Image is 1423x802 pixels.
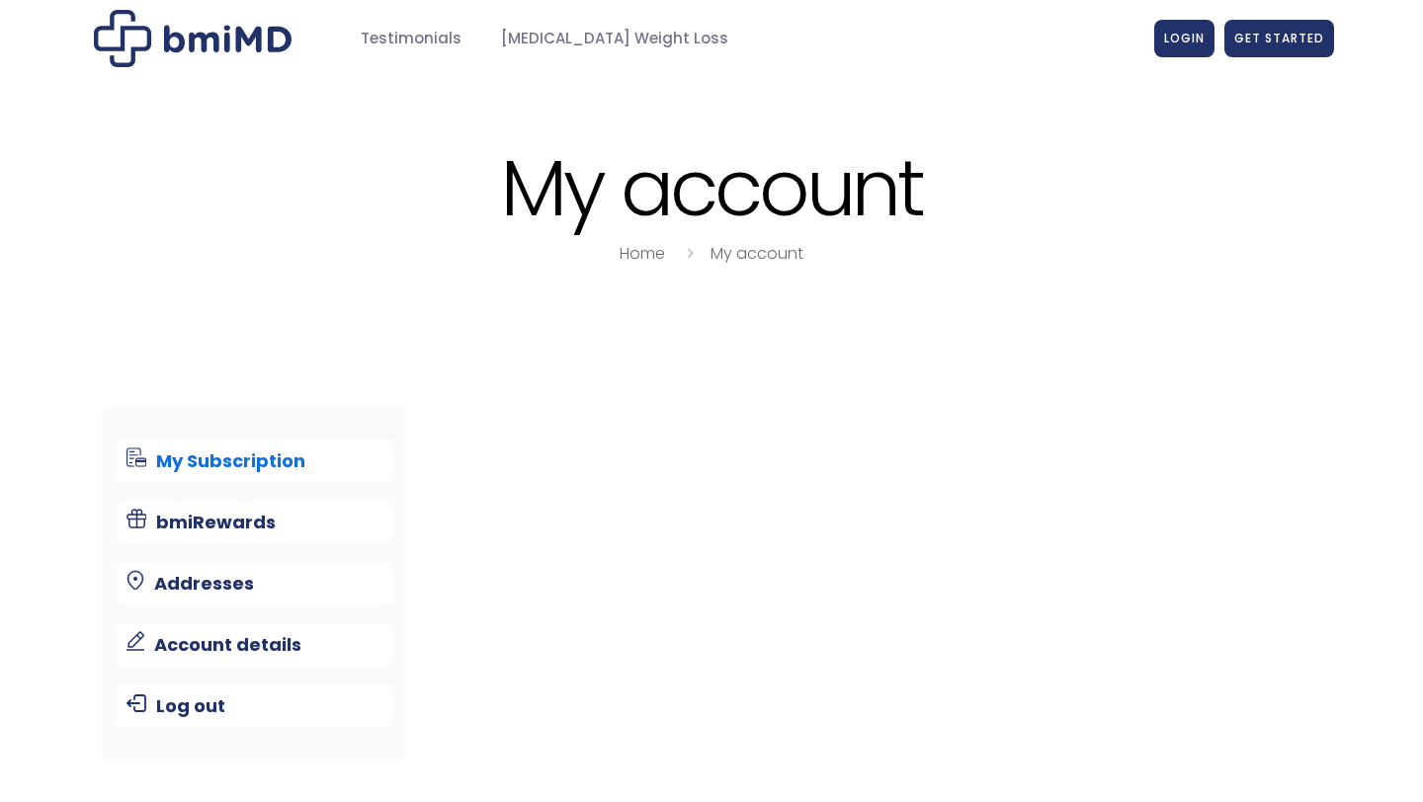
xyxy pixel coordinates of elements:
span: Testimonials [361,28,461,50]
a: My Subscription [117,441,392,482]
a: Addresses [117,563,392,604]
a: Home [620,242,665,265]
a: LOGIN [1154,20,1214,57]
a: bmiRewards [117,502,392,543]
img: My account [94,10,292,67]
nav: Account pages [102,406,407,762]
i: breadcrumbs separator [679,242,701,265]
a: Log out [117,685,392,727]
span: [MEDICAL_DATA] Weight Loss [501,28,728,50]
a: Testimonials [341,20,481,58]
span: GET STARTED [1234,30,1324,46]
a: GET STARTED [1224,20,1334,57]
span: LOGIN [1164,30,1205,46]
h1: My account [89,146,1334,230]
a: My account [711,242,803,265]
a: [MEDICAL_DATA] Weight Loss [481,20,748,58]
a: Account details [117,624,392,666]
